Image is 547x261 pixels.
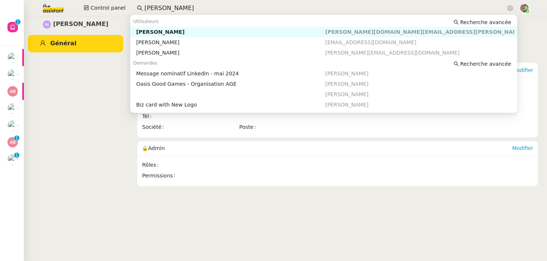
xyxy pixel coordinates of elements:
[512,145,533,151] a: Modifier
[136,101,325,108] div: Biz card with New Logo
[7,86,18,97] img: svg
[325,71,368,76] span: [PERSON_NAME]
[325,39,416,45] span: [EMAIL_ADDRESS][DOMAIN_NAME]
[7,52,18,63] img: users%2FHIWaaSoTa5U8ssS5t403NQMyZZE3%2Favatar%2Fa4be050e-05fa-4f28-bbe7-e7e8e4788720
[239,123,259,131] span: Poste
[43,20,51,29] img: svg
[136,29,325,35] div: [PERSON_NAME]
[460,60,511,68] span: Recherche avancée
[15,153,18,159] p: 1
[512,67,533,73] a: Modifier
[144,3,506,13] input: Rechercher
[28,35,123,52] a: Général
[7,103,18,114] img: users%2FHIWaaSoTa5U8ssS5t403NQMyZZE3%2Favatar%2Fa4be050e-05fa-4f28-bbe7-e7e8e4788720
[325,81,368,87] span: [PERSON_NAME]
[90,4,125,12] span: Control panel
[520,4,528,12] img: 388bd129-7e3b-4cb1-84b4-92a3d763e9b7
[79,3,130,13] button: Control panel
[7,154,18,164] img: users%2FHIWaaSoTa5U8ssS5t403NQMyZZE3%2Favatar%2Fa4be050e-05fa-4f28-bbe7-e7e8e4788720
[50,40,76,47] span: Général
[133,61,157,66] span: Demandes
[142,112,154,121] span: Tél
[325,91,368,97] span: [PERSON_NAME]
[14,153,19,158] nz-badge-sup: 1
[7,137,18,147] img: svg
[325,50,460,56] span: [PERSON_NAME][EMAIL_ADDRESS][DOMAIN_NAME]
[133,19,159,24] span: Utilisateurs
[136,49,325,56] div: [PERSON_NAME]
[136,70,325,77] div: Message nominatif LinkedIn - mai 2024
[7,69,18,80] img: users%2FAXgjBsdPtrYuxuZvIJjRexEdqnq2%2Favatar%2F1599931753966.jpeg
[142,172,179,180] span: Permissions
[14,136,19,141] nz-badge-sup: 1
[148,145,165,151] span: Admin
[136,39,325,46] div: [PERSON_NAME]
[325,102,368,108] span: [PERSON_NAME]
[7,120,18,131] img: users%2FHIWaaSoTa5U8ssS5t403NQMyZZE3%2Favatar%2Fa4be050e-05fa-4f28-bbe7-e7e8e4788720
[136,81,325,87] div: Oasis Good Games - Organisation AGE
[15,19,20,25] nz-badge-sup: 1
[460,19,511,26] span: Recherche avancée
[142,141,512,156] div: 🔒
[15,136,18,142] p: 1
[53,19,109,29] span: [PERSON_NAME]
[142,161,161,169] span: Rôles
[142,123,167,131] span: Société
[16,19,19,26] p: 1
